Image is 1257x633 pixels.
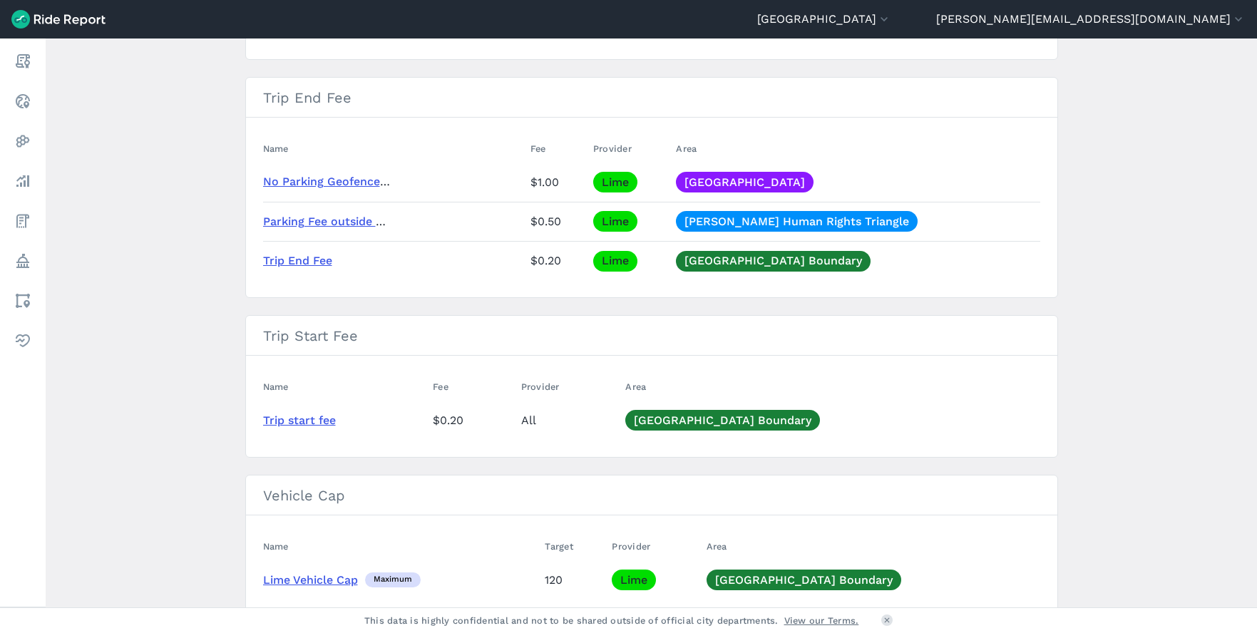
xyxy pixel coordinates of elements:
div: All [521,410,615,431]
a: Areas [10,288,36,314]
a: Lime Vehicle Cap [263,573,358,587]
th: Provider [515,373,620,401]
a: [PERSON_NAME] Human Rights Triangle [676,211,918,232]
th: Provider [588,135,670,163]
div: $0.20 [530,250,582,271]
h3: Trip Start Fee [246,316,1057,356]
img: Ride Report [11,10,106,29]
a: Heatmaps [10,128,36,154]
button: [PERSON_NAME][EMAIL_ADDRESS][DOMAIN_NAME] [936,11,1246,28]
a: Trip End Fee [263,254,332,267]
th: Fee [525,135,588,163]
a: Trip start fee [263,413,336,427]
td: 120 [539,560,606,599]
a: Fees [10,208,36,234]
th: Name [263,373,428,401]
th: Target [539,532,606,560]
a: Health [10,328,36,354]
a: [GEOGRAPHIC_DATA] Boundary [676,251,871,272]
a: Parking Fee outside of MPS [263,215,414,228]
a: Lime [612,570,656,590]
div: $0.20 [433,410,510,431]
a: [GEOGRAPHIC_DATA] Boundary [707,570,901,590]
th: Provider [606,532,700,560]
th: Area [670,135,1040,163]
th: Area [701,532,1040,560]
a: View our Terms. [784,614,859,627]
a: Policy [10,248,36,274]
div: $0.50 [530,211,582,232]
h3: Trip End Fee [246,78,1057,118]
a: Analyze [10,168,36,194]
a: Lime [593,211,637,232]
a: Lime [593,251,637,272]
th: Area [620,373,1040,401]
th: Name [263,532,540,560]
a: Lime [593,172,637,192]
a: Realtime [10,88,36,114]
a: [GEOGRAPHIC_DATA] [676,172,814,192]
a: [GEOGRAPHIC_DATA] Boundary [625,410,820,431]
div: maximum [365,572,421,588]
th: Name [263,135,525,163]
th: Fee [427,373,515,401]
button: [GEOGRAPHIC_DATA] [757,11,891,28]
div: $1.00 [530,172,582,192]
h3: Vehicle Cap [246,475,1057,515]
a: Report [10,48,36,74]
a: No Parking Geofence Violation [263,175,433,188]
